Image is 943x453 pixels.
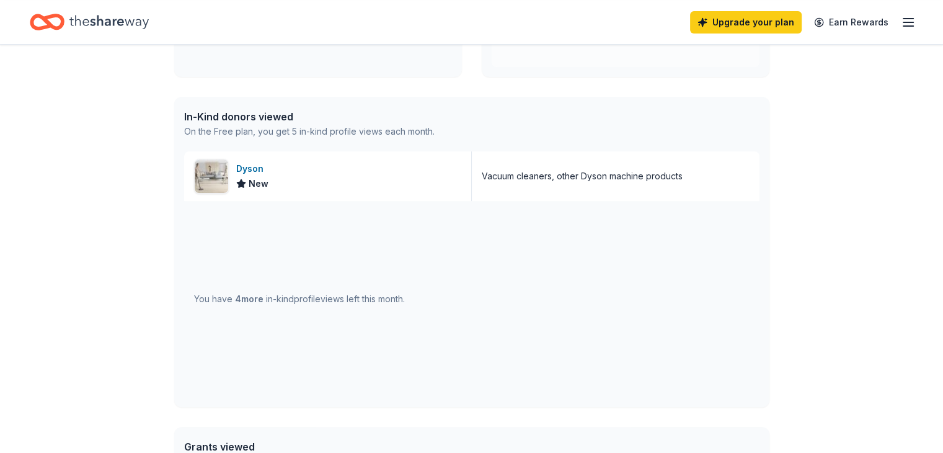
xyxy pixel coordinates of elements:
img: Image for Dyson [195,159,228,193]
div: Vacuum cleaners, other Dyson machine products [482,169,683,184]
div: On the Free plan, you get 5 in-kind profile views each month. [184,124,435,139]
a: Upgrade your plan [690,11,802,34]
div: You have in-kind profile views left this month. [194,292,405,307]
a: Home [30,7,149,37]
span: New [249,176,268,191]
a: Earn Rewards [807,11,896,34]
span: 4 more [235,294,263,304]
div: In-Kind donors viewed [184,109,435,124]
div: Dyson [236,161,268,176]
